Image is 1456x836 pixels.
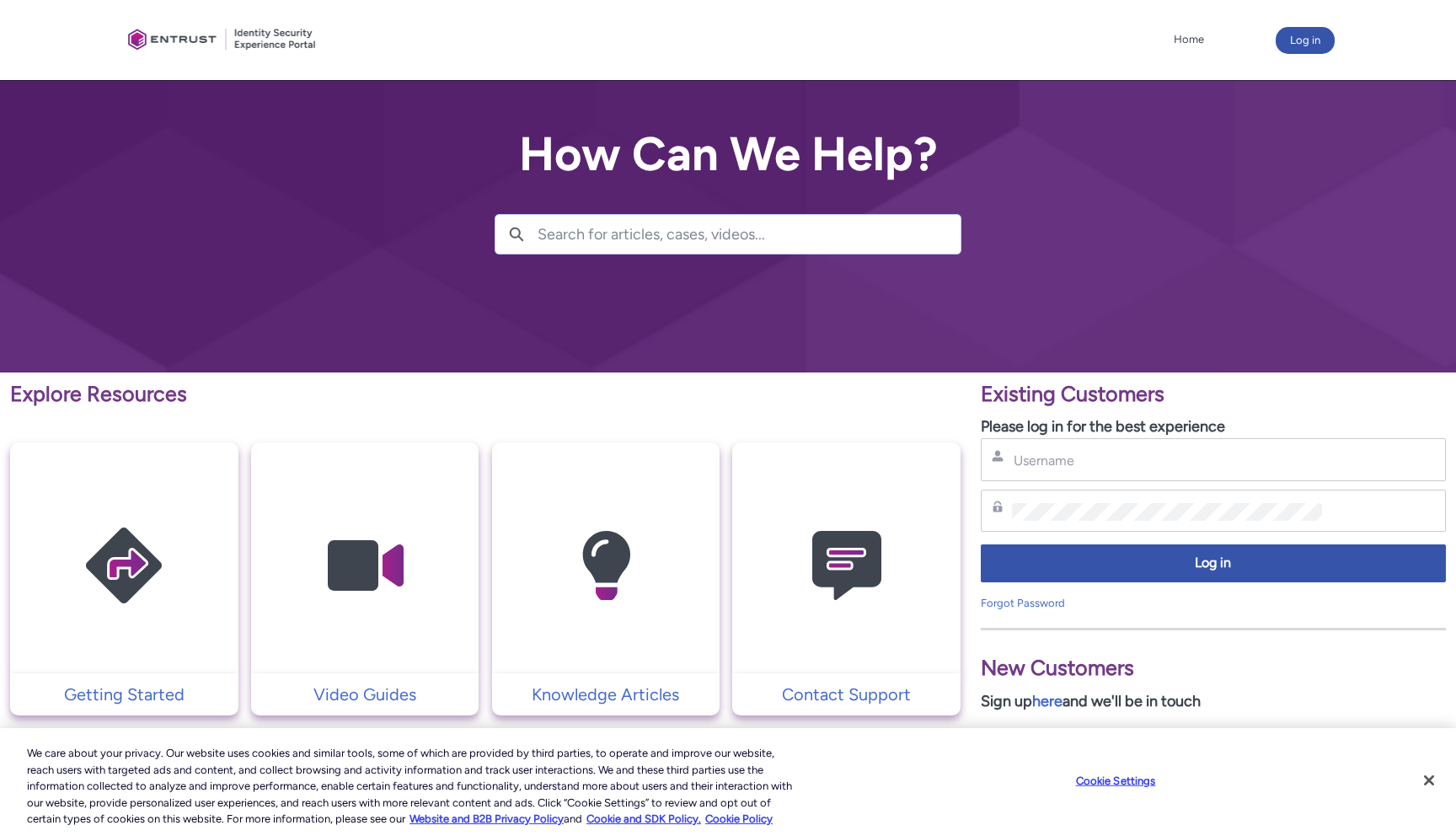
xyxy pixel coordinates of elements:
a: Contact Support [732,682,961,707]
a: Getting Started [10,682,238,707]
button: Cookie Settings [1063,764,1169,798]
a: Knowledge Articles [492,682,720,707]
button: Log in [981,544,1446,582]
button: Search [495,215,538,254]
button: Log in [1276,27,1335,54]
a: Cookie and SDK Policy. [586,812,701,825]
button: Close [1410,762,1448,799]
p: Existing Customers [981,378,1446,410]
p: Knowledge Articles [500,682,712,707]
p: New Customers [981,652,1446,684]
p: Getting Started [19,682,230,707]
a: More information about our cookie policy., opens in a new tab [409,812,564,825]
a: Forgot Password [981,597,1065,609]
p: Please log in for the best experience [981,415,1446,438]
span: Log in [992,554,1435,573]
a: here [1032,692,1063,710]
p: Explore Resources [10,378,961,410]
img: Knowledge Articles [526,475,686,656]
img: Getting Started [44,475,204,656]
input: Username [1012,452,1322,469]
input: Search for articles, cases, videos... [538,215,961,254]
p: Video Guides [260,682,471,707]
a: Cookie Policy [705,812,773,825]
p: Sign up and we'll be in touch [981,690,1446,713]
h2: How Can We Help? [495,128,961,180]
img: Contact Support [767,475,927,656]
div: We care about your privacy. Our website uses cookies and similar tools, some of which are provide... [27,745,800,828]
img: Video Guides [285,475,445,656]
p: Contact Support [741,682,952,707]
a: Home [1170,27,1208,52]
a: Video Guides [251,682,479,707]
